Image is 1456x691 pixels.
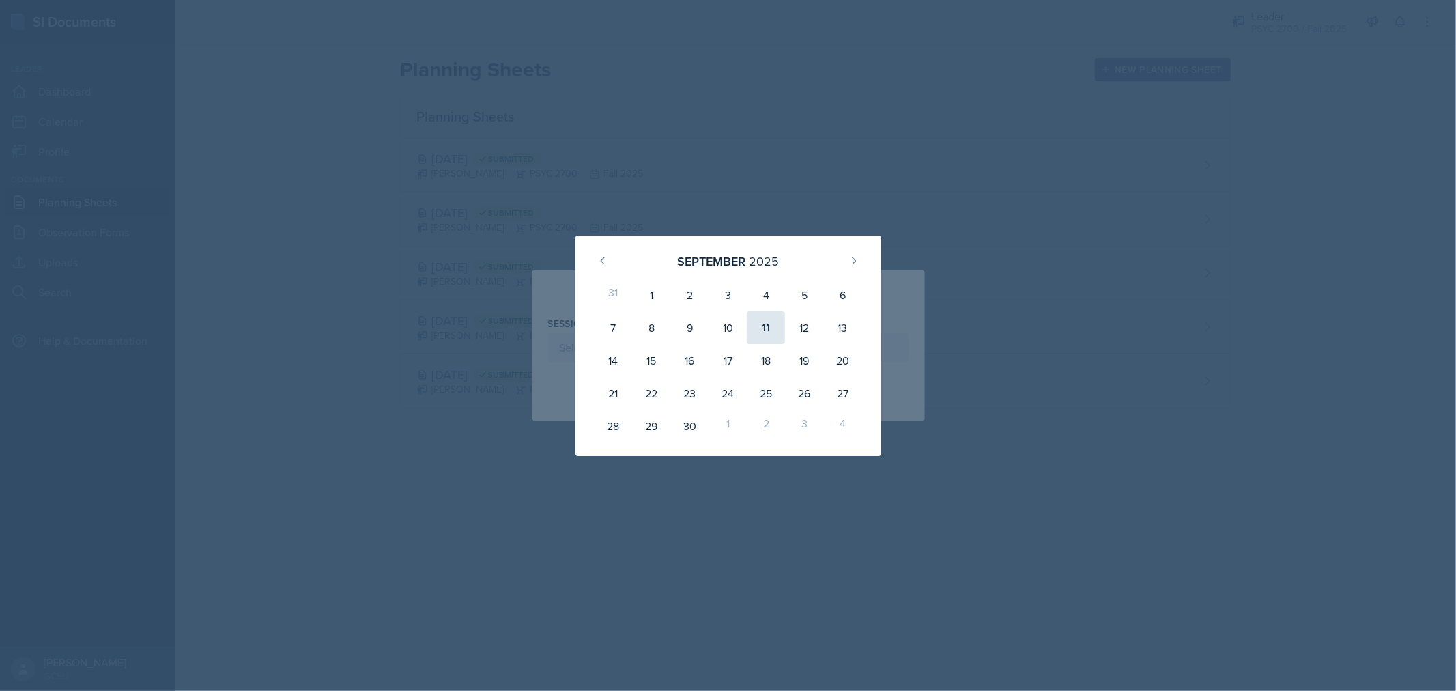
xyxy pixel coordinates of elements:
[632,410,670,442] div: 29
[595,344,633,377] div: 14
[785,344,823,377] div: 19
[595,377,633,410] div: 21
[747,279,785,311] div: 4
[785,311,823,344] div: 12
[709,377,747,410] div: 24
[823,377,861,410] div: 27
[632,311,670,344] div: 8
[709,279,747,311] div: 3
[677,252,745,270] div: September
[785,279,823,311] div: 5
[595,279,633,311] div: 31
[670,410,709,442] div: 30
[632,377,670,410] div: 22
[632,279,670,311] div: 1
[709,344,747,377] div: 17
[747,344,785,377] div: 18
[747,410,785,442] div: 2
[709,410,747,442] div: 1
[823,410,861,442] div: 4
[747,311,785,344] div: 11
[595,311,633,344] div: 7
[823,279,861,311] div: 6
[670,311,709,344] div: 9
[823,311,861,344] div: 13
[632,344,670,377] div: 15
[670,377,709,410] div: 23
[670,279,709,311] div: 2
[785,377,823,410] div: 26
[785,410,823,442] div: 3
[670,344,709,377] div: 16
[823,344,861,377] div: 20
[595,410,633,442] div: 28
[747,377,785,410] div: 25
[709,311,747,344] div: 10
[749,252,779,270] div: 2025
